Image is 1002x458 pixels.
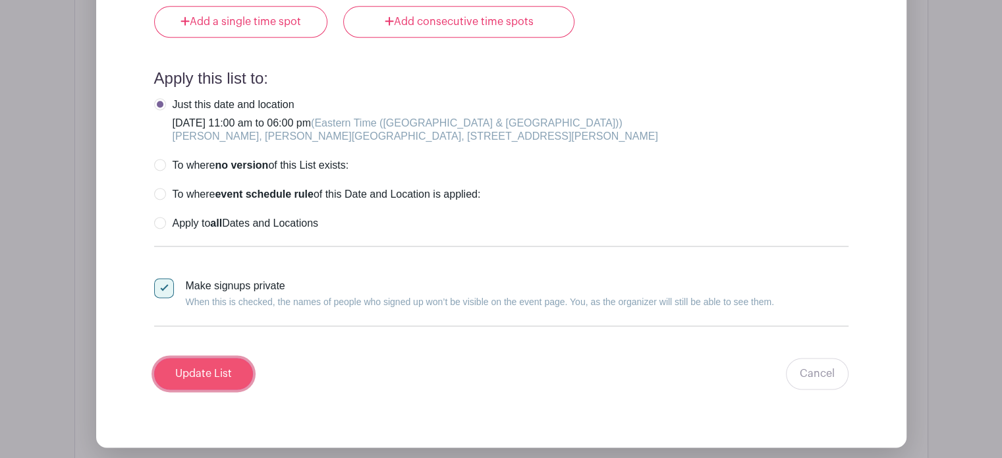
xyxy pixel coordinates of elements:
[210,217,222,229] strong: all
[215,188,313,200] strong: event schedule rule
[173,98,658,111] div: Just this date and location
[311,117,623,129] span: (Eastern Time ([GEOGRAPHIC_DATA] & [GEOGRAPHIC_DATA]))
[343,6,574,38] a: Add consecutive time spots
[154,358,253,389] input: Update List
[786,358,849,389] a: Cancel
[154,98,658,143] label: [DATE] 11:00 am to 06:00 pm
[186,278,774,310] div: Make signups private
[154,6,328,38] a: Add a single time spot
[154,188,481,201] label: To where of this Date and Location is applied:
[215,159,268,171] strong: no version
[186,297,774,307] small: When this is checked, the names of people who signed up won’t be visible on the event page. You, ...
[173,130,658,143] div: [PERSON_NAME], [PERSON_NAME][GEOGRAPHIC_DATA], [STREET_ADDRESS][PERSON_NAME]
[154,159,349,172] label: To where of this List exists:
[154,69,849,88] h4: Apply this list to:
[154,217,318,230] label: Apply to Dates and Locations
